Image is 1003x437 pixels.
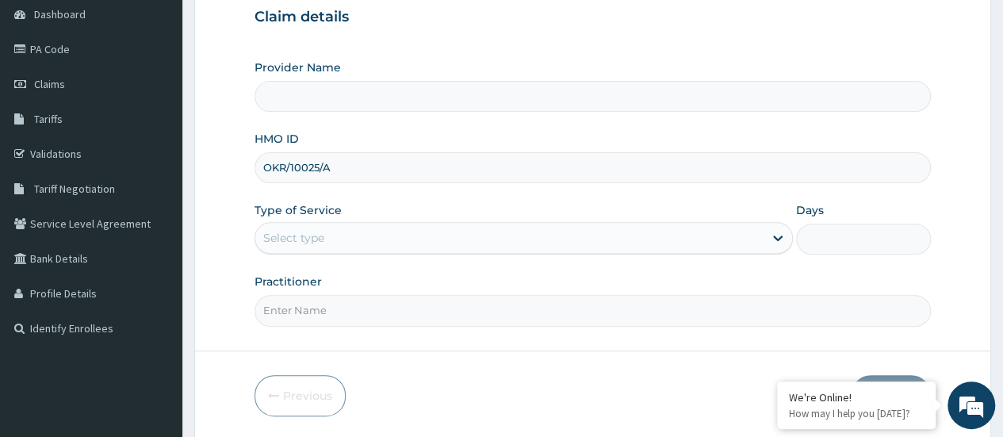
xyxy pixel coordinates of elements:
button: Next [851,375,931,416]
label: Provider Name [255,59,341,75]
button: Previous [255,375,346,416]
label: Practitioner [255,274,322,289]
span: Claims [34,77,65,91]
label: HMO ID [255,131,299,147]
span: Tariff Negotiation [34,182,115,196]
div: We're Online! [789,390,924,404]
span: Tariffs [34,112,63,126]
label: Days [796,202,824,218]
span: Dashboard [34,7,86,21]
label: Type of Service [255,202,342,218]
div: Select type [263,230,324,246]
input: Enter Name [255,295,931,326]
h3: Claim details [255,9,931,26]
p: How may I help you today? [789,407,924,420]
input: Enter HMO ID [255,152,931,183]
